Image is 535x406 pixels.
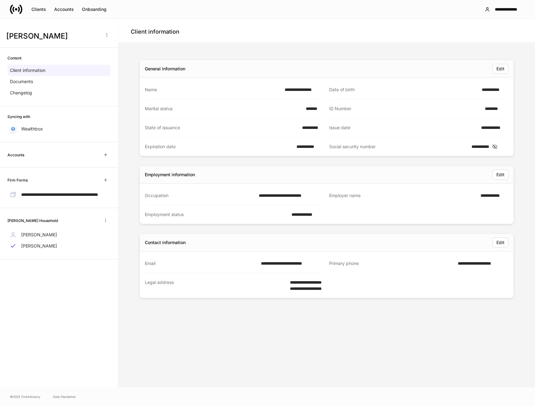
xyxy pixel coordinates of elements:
div: Edit [496,172,504,178]
div: Legal address [145,279,272,292]
div: Date of birth [329,87,478,93]
div: Contact information [145,239,186,246]
a: [PERSON_NAME] [7,229,111,240]
div: Onboarding [82,6,107,12]
div: Occupation [145,192,255,199]
div: Social security number [329,144,468,150]
div: ID Number [329,106,481,112]
button: Edit [492,170,509,180]
a: Changelog [7,87,111,98]
h6: Accounts [7,152,24,158]
p: Changelog [10,90,32,96]
h6: Content [7,55,21,61]
div: Employment information [145,172,195,178]
h4: Client information [131,28,179,35]
h6: Syncing with [7,114,30,120]
div: Clients [31,6,46,12]
h6: [PERSON_NAME] Household [7,218,58,224]
div: Expiration date [145,144,293,150]
a: Client information [7,65,111,76]
div: Edit [496,239,504,246]
div: Issue date [329,125,477,131]
button: Onboarding [78,4,111,14]
p: [PERSON_NAME] [21,243,57,249]
div: Marital status [145,106,302,112]
span: © 2025 OneAdvisory [10,394,40,399]
p: [PERSON_NAME] [21,232,57,238]
div: Email [145,260,257,267]
p: Documents [10,78,33,85]
div: Edit [496,66,504,72]
h3: [PERSON_NAME] [6,31,99,41]
button: Accounts [50,4,78,14]
a: [PERSON_NAME] [7,240,111,252]
div: Accounts [54,6,74,12]
p: Wealthbox [21,126,43,132]
div: Primary phone [329,260,454,267]
div: General information [145,66,185,72]
button: Edit [492,64,509,74]
div: Name [145,87,281,93]
div: Employer name [329,192,477,199]
button: Edit [492,238,509,248]
p: Client information [10,67,45,73]
a: Documents [7,76,111,87]
a: Wealthbox [7,123,111,135]
a: Data Disclaimer [53,394,76,399]
h6: Firm Forms [7,177,28,183]
button: Clients [27,4,50,14]
div: Employment status [145,211,288,218]
div: State of issuance [145,125,298,131]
